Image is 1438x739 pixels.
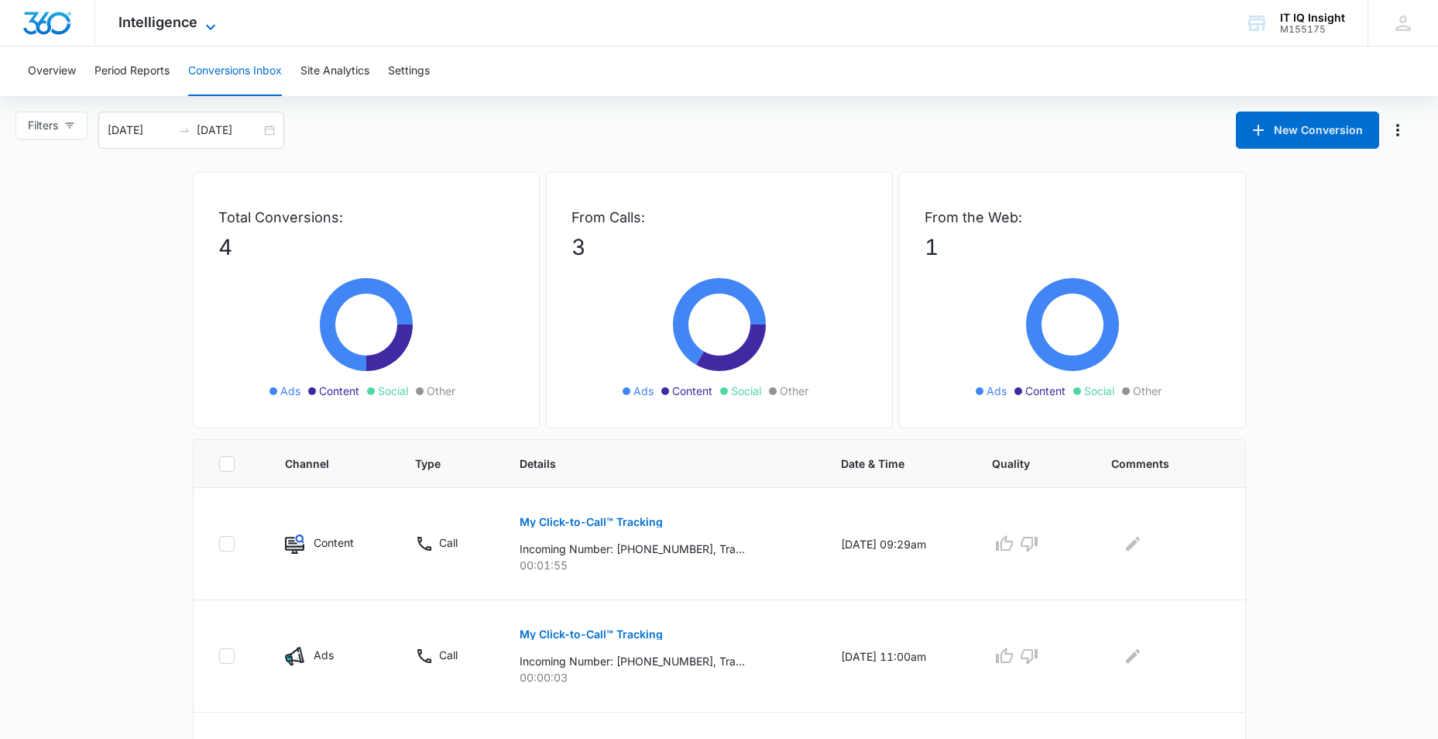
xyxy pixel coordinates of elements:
span: Other [1133,383,1162,399]
button: Edit Comments [1121,531,1145,556]
p: 00:00:03 [520,669,804,686]
p: My Click-to-Call™ Tracking [520,517,663,528]
td: [DATE] 09:29am [822,488,973,600]
span: Social [1084,383,1114,399]
span: Content [672,383,712,399]
p: Call [439,647,458,663]
p: 4 [218,231,514,263]
span: Social [378,383,408,399]
input: Start date [108,122,172,139]
td: [DATE] 11:00am [822,600,973,713]
span: Ads [987,383,1007,399]
span: Comments [1111,455,1197,472]
p: 3 [571,231,867,263]
p: Ads [314,647,334,663]
span: swap-right [178,124,190,136]
span: Quality [992,455,1052,472]
button: Edit Comments [1121,644,1145,669]
button: Site Analytics [300,46,369,96]
span: Ads [633,383,654,399]
button: Conversions Inbox [188,46,282,96]
button: Settings [388,46,430,96]
button: Manage Numbers [1385,118,1410,143]
p: From the Web: [925,207,1220,228]
p: 1 [925,231,1220,263]
p: 00:01:55 [520,557,804,573]
p: My Click-to-Call™ Tracking [520,629,663,640]
span: Ads [280,383,300,399]
span: Type [415,455,460,472]
span: Channel [285,455,355,472]
p: Content [314,534,354,551]
span: Details [520,455,781,472]
span: Date & Time [841,455,932,472]
button: My Click-to-Call™ Tracking [520,616,663,653]
p: Incoming Number: [PHONE_NUMBER], Tracking Number: [PHONE_NUMBER], Ring To: [PHONE_NUMBER], Caller... [520,541,745,557]
span: Intelligence [118,14,197,30]
button: Overview [28,46,76,96]
input: End date [197,122,261,139]
p: Incoming Number: [PHONE_NUMBER], Tracking Number: [PHONE_NUMBER], Ring To: [PHONE_NUMBER], Caller... [520,653,745,669]
p: Total Conversions: [218,207,514,228]
span: Other [427,383,455,399]
p: From Calls: [571,207,867,228]
button: My Click-to-Call™ Tracking [520,504,663,541]
p: Call [439,534,458,551]
span: Content [319,383,359,399]
span: Filters [28,117,58,134]
button: New Conversion [1236,112,1379,149]
div: account id [1280,24,1345,35]
button: Filters [15,112,88,139]
span: Content [1025,383,1066,399]
button: Period Reports [94,46,170,96]
div: account name [1280,12,1345,24]
span: to [178,124,190,136]
span: Social [731,383,761,399]
span: Other [780,383,808,399]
